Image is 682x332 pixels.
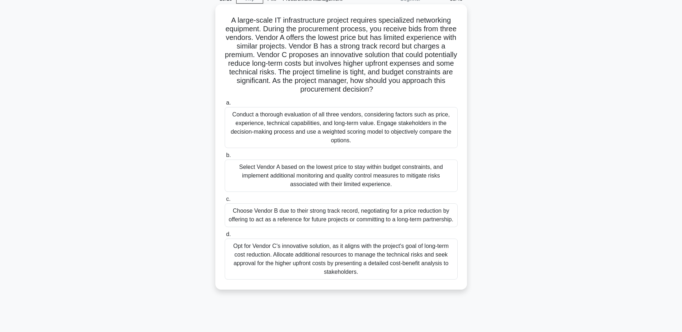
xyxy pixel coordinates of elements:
div: Select Vendor A based on the lowest price to stay within budget constraints, and implement additi... [225,160,458,192]
span: c. [226,196,230,202]
div: Opt for Vendor C's innovative solution, as it aligns with the project's goal of long-term cost re... [225,239,458,280]
div: Choose Vendor B due to their strong track record, negotiating for a price reduction by offering t... [225,203,458,227]
div: Conduct a thorough evaluation of all three vendors, considering factors such as price, experience... [225,107,458,148]
span: a. [226,100,231,106]
span: b. [226,152,231,158]
h5: A large-scale IT infrastructure project requires specialized networking equipment. During the pro... [224,16,458,94]
span: d. [226,231,231,237]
